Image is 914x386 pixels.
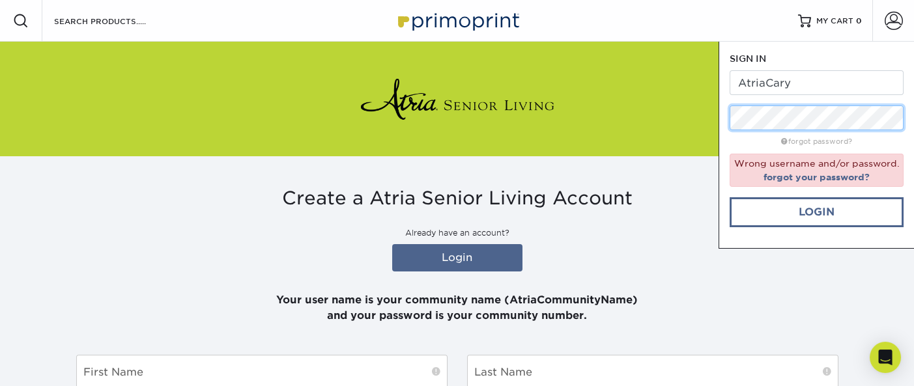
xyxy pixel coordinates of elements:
a: Login [730,197,904,227]
div: Wrong username and/or password. [730,154,904,187]
img: Primoprint [392,7,522,34]
a: Login [392,244,522,271]
span: MY CART [816,16,853,27]
img: Atria Senior Living [360,73,555,125]
span: 0 [856,16,862,25]
input: Email [730,70,904,95]
h3: Create a Atria Senior Living Account [76,187,838,210]
p: Already have an account? [76,227,838,239]
div: Open Intercom Messenger [870,342,901,373]
span: SIGN IN [730,53,766,64]
input: SEARCH PRODUCTS..... [53,13,180,29]
p: Your user name is your community name (AtriaCommunityName) and your password is your community nu... [76,277,838,324]
a: forgot password? [781,137,852,146]
a: forgot your password? [764,172,870,182]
